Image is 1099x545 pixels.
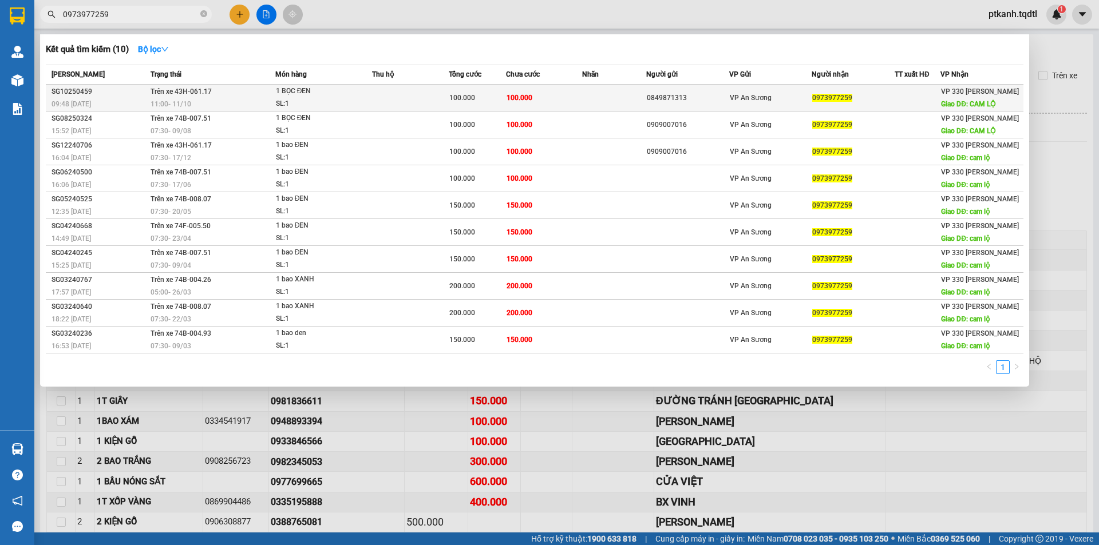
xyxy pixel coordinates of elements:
span: close-circle [200,10,207,17]
div: SG12240706 [52,140,147,152]
img: solution-icon [11,103,23,115]
span: VP An Sương [730,148,772,156]
div: SL: 1 [276,205,362,218]
div: 1 bao ĐEN [276,166,362,178]
span: Tổng cước [449,70,481,78]
span: Giao DĐ: CAM LỘ [941,100,995,108]
span: 0973977259 [812,309,852,317]
span: 100.000 [449,94,475,102]
div: SG08250324 [52,113,147,125]
span: 0973977259 [812,336,852,344]
span: VP 330 [PERSON_NAME] [941,141,1019,149]
span: 0973977259 [812,121,852,129]
span: 17:57 [DATE] [52,288,91,296]
span: VP Gửi [729,70,751,78]
li: Previous Page [982,360,996,374]
span: 15:52 [DATE] [52,127,91,135]
span: Giao DĐ: cam lộ [941,315,990,323]
span: 16:06 [DATE] [52,181,91,189]
div: SG10250459 [52,86,147,98]
div: SG03240236 [52,328,147,340]
div: SG06240500 [52,166,147,178]
span: Người nhận [812,70,849,78]
img: warehouse-icon [11,74,23,86]
div: SL: 1 [276,259,362,272]
img: warehouse-icon [11,46,23,58]
div: SG03240640 [52,301,147,313]
span: Giao DĐ: cam lộ [941,288,990,296]
span: 200.000 [507,309,532,317]
span: 100.000 [507,174,532,182]
span: Người gửi [646,70,678,78]
img: warehouse-icon [11,443,23,455]
div: SG03240767 [52,274,147,286]
span: 0973977259 [812,174,852,182]
span: 100.000 [449,148,475,156]
li: 1 [996,360,1010,374]
span: Trên xe 74F-005.50 [151,222,211,230]
div: 1 BỌC ĐEN [276,112,362,125]
div: 1 BỌC ĐEN [276,85,362,98]
span: 150.000 [449,201,475,209]
span: VP An Sương [730,121,772,129]
span: VP 330 [PERSON_NAME] [941,87,1019,96]
span: 200.000 [449,282,475,290]
div: SL: 1 [276,232,362,245]
a: 1 [997,361,1009,373]
span: Trên xe 74B-008.07 [151,195,211,203]
span: VP An Sương [730,336,772,344]
span: VP Nhận [940,70,968,78]
strong: Bộ lọc [138,45,169,54]
span: Trên xe 74B-007.51 [151,114,211,122]
span: 0973977259 [812,228,852,236]
span: Giao DĐ: cam lộ [941,234,990,242]
span: Trạng thái [151,70,181,78]
span: Thu hộ [372,70,394,78]
span: Giao DĐ: cam lộ [941,181,990,189]
input: Tìm tên, số ĐT hoặc mã đơn [63,8,198,21]
span: close-circle [200,9,207,20]
span: 07:30 - 09/04 [151,261,191,269]
span: 16:53 [DATE] [52,342,91,350]
div: 1 bao ĐEN [276,220,362,232]
span: 200.000 [507,282,532,290]
span: 100.000 [449,174,475,182]
span: 18:22 [DATE] [52,315,91,323]
li: Next Page [1010,360,1023,374]
div: SL: 1 [276,98,362,110]
span: Giao DĐ: cam lộ [941,261,990,269]
span: Nhãn [582,70,599,78]
span: 07:30 - 09/08 [151,127,191,135]
span: VP An Sương [730,174,772,182]
span: VP An Sương [730,228,772,236]
span: 100.000 [507,121,532,129]
h3: Kết quả tìm kiếm ( 10 ) [46,43,129,55]
div: SG04240245 [52,247,147,259]
span: Chưa cước [506,70,540,78]
span: 07:30 - 17/06 [151,181,191,189]
div: 1 bao ĐEN [276,139,362,152]
span: 15:25 [DATE] [52,261,91,269]
span: Món hàng [275,70,307,78]
div: SL: 1 [276,286,362,299]
div: 1 bao ĐEN [276,246,362,259]
span: VP An Sương [730,201,772,209]
button: left [982,360,996,374]
div: 1 bao XANH [276,300,362,313]
span: Giao DĐ: cam lộ [941,342,990,350]
span: VP 330 [PERSON_NAME] [941,168,1019,176]
div: 0909007016 [647,146,729,158]
div: 0849871313 [647,92,729,104]
span: VP 330 [PERSON_NAME] [941,114,1019,122]
span: notification [12,495,23,506]
span: Trên xe 43H-061.17 [151,87,212,96]
div: 1 bao den [276,327,362,340]
span: 0973977259 [812,201,852,209]
span: 0973977259 [812,282,852,290]
span: VP An Sương [730,282,772,290]
span: 09:48 [DATE] [52,100,91,108]
img: logo-vxr [10,7,25,25]
span: VP An Sương [730,255,772,263]
span: Giao DĐ: cam lộ [941,208,990,216]
span: [PERSON_NAME] [52,70,105,78]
